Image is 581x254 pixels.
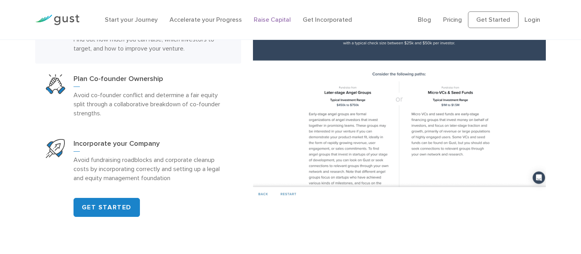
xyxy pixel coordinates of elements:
p: Avoid fundraising roadblocks and corporate cleanup costs by incorporating correctly and setting u... [74,155,230,183]
a: Start Your CompanyIncorporate your CompanyAvoid fundraising roadblocks and corporate cleanup cost... [35,128,241,193]
span: Find out how much you can raise, which investors to target, and how to improve your venture. [74,36,214,52]
a: Accelerate your Progress [170,16,242,23]
h3: Plan Co-founder Ownership [74,74,230,87]
a: Plan Co Founder OwnershipPlan Co-founder OwnershipAvoid co-founder conflict and determine a fair ... [35,64,241,128]
a: Raise Capital [254,16,291,23]
img: Gust Logo [35,15,79,25]
a: Get Incorporated [303,16,352,23]
a: Get Started [468,11,519,28]
a: Blog [418,16,431,23]
a: Start your Journey [105,16,158,23]
a: Login [524,16,540,23]
a: Pricing [443,16,462,23]
img: Plan Co Founder Ownership [46,74,66,94]
img: Start Your Company [46,139,65,158]
p: Avoid co-founder conflict and determine a fair equity split through a collaborative breakdown of ... [74,90,230,118]
a: GET STARTED [74,198,140,217]
h3: Incorporate your Company [74,139,230,152]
